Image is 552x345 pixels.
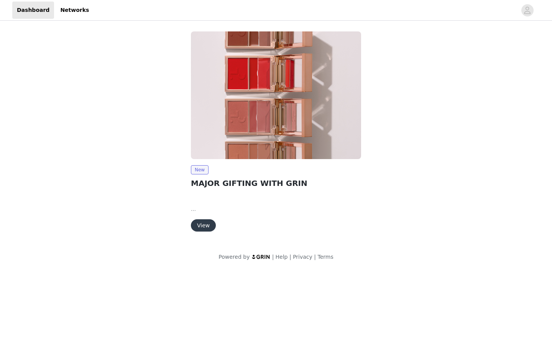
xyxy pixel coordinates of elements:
span: | [314,254,316,260]
h2: MAJOR GIFTING WITH GRIN [191,177,361,189]
a: Terms [317,254,333,260]
a: Dashboard [12,2,54,19]
span: | [272,254,274,260]
span: Powered by [219,254,250,260]
img: Patrick Ta Beauty [191,31,361,159]
span: | [289,254,291,260]
img: logo [251,254,271,259]
a: Networks [56,2,94,19]
a: Privacy [293,254,312,260]
div: avatar [524,4,531,16]
button: View [191,219,216,232]
a: View [191,223,216,228]
a: Help [276,254,288,260]
span: New [191,165,209,174]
